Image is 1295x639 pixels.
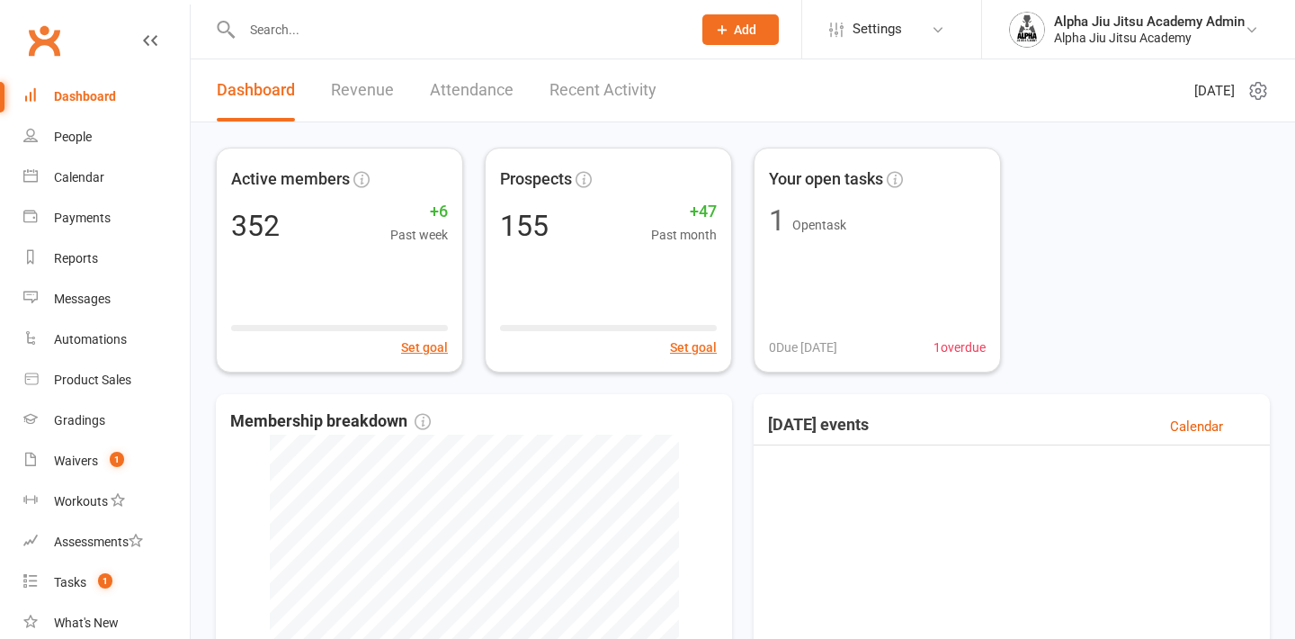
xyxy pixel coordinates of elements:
a: Calendar [23,157,190,198]
span: Past month [651,225,717,245]
h3: [DATE] events [768,416,869,437]
a: Calendar [1170,416,1223,437]
span: Active members [231,166,350,193]
a: Attendance [430,59,514,121]
div: Tasks [54,575,86,589]
div: Automations [54,332,127,346]
div: 155 [500,211,549,240]
a: Workouts [23,481,190,522]
div: 1 [769,206,785,235]
button: Set goal [670,337,717,357]
a: Messages [23,279,190,319]
a: Revenue [331,59,394,121]
span: 0 Due [DATE] [769,337,837,357]
div: Dashboard [54,89,116,103]
span: Prospects [500,166,572,193]
span: Past week [390,225,448,245]
span: 1 [110,452,124,467]
div: Assessments [54,535,143,549]
button: Add [702,14,779,45]
div: Reports [54,251,98,265]
a: Reports [23,238,190,279]
span: +47 [651,199,717,225]
div: Waivers [54,454,98,468]
a: People [23,117,190,157]
span: [DATE] [1194,80,1235,102]
a: Clubworx [22,18,67,63]
span: Settings [853,9,902,49]
span: 1 overdue [933,337,986,357]
a: Payments [23,198,190,238]
span: Open task [792,218,846,232]
div: Messages [54,292,111,306]
div: What's New [54,616,119,630]
a: Product Sales [23,360,190,400]
div: Alpha Jiu Jitsu Academy Admin [1054,13,1245,30]
input: Search... [237,17,679,42]
div: Workouts [54,494,108,508]
a: Waivers 1 [23,441,190,481]
div: People [54,130,92,144]
a: Dashboard [217,59,295,121]
span: Add [734,22,756,37]
a: Automations [23,319,190,360]
span: Your open tasks [769,166,883,193]
span: 1 [98,573,112,589]
a: Gradings [23,400,190,441]
div: Product Sales [54,373,131,387]
a: Assessments [23,522,190,562]
a: Recent Activity [549,59,656,121]
a: Tasks 1 [23,562,190,603]
div: Calendar [54,170,104,184]
span: +6 [390,199,448,225]
span: Membership breakdown [230,409,431,435]
div: 352 [231,211,280,240]
a: Dashboard [23,76,190,117]
div: Alpha Jiu Jitsu Academy [1054,30,1245,46]
div: Payments [54,211,111,225]
img: thumb_image1751406779.png [1009,12,1045,48]
button: Set goal [401,337,448,357]
div: Gradings [54,413,105,427]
